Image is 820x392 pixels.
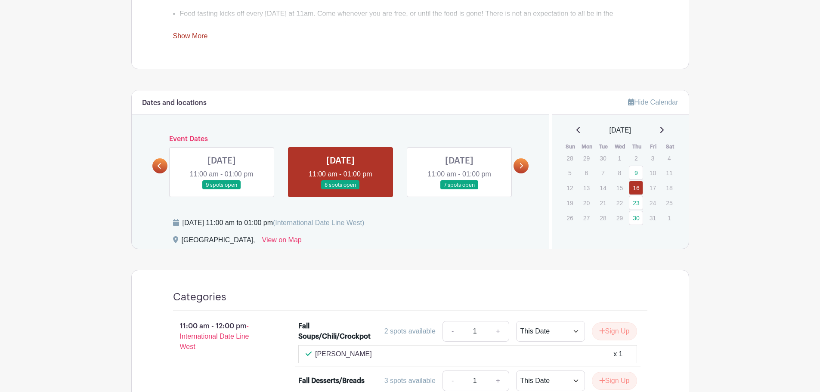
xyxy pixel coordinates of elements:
p: 18 [662,181,676,194]
span: - International Date Line West [180,322,249,350]
a: + [487,321,509,342]
div: Fall Desserts/Breads [298,376,365,386]
p: 26 [563,211,577,225]
p: 10 [646,166,660,179]
div: 2 spots available [384,326,436,336]
th: Sun [562,142,579,151]
p: 22 [613,196,627,210]
span: (International Date Line West) [273,219,364,226]
p: 17 [646,181,660,194]
p: 4 [662,151,676,165]
p: 29 [613,211,627,225]
p: 14 [596,181,610,194]
p: 30 [596,151,610,165]
p: 28 [563,151,577,165]
p: 8 [613,166,627,179]
p: 20 [579,196,594,210]
p: 21 [596,196,610,210]
div: [GEOGRAPHIC_DATA], [182,235,255,249]
a: View on Map [262,235,302,249]
div: x 1 [613,349,622,359]
div: 3 spots available [384,376,436,386]
a: 30 [629,211,643,225]
a: - [442,321,462,342]
h6: Dates and locations [142,99,207,107]
p: 7 [596,166,610,179]
p: 3 [646,151,660,165]
p: 1 [613,151,627,165]
div: [DATE] 11:00 am to 01:00 pm [183,218,365,228]
p: 12 [563,181,577,194]
p: 11 [662,166,676,179]
div: Fall Soups/Chili/Crockpot [298,321,373,342]
button: Sign Up [592,372,637,390]
th: Tue [595,142,612,151]
p: 11:00 am - 12:00 pm [159,318,285,355]
a: + [487,370,509,391]
a: - [442,370,462,391]
a: 16 [629,181,643,195]
h4: Categories [173,291,226,303]
th: Thu [628,142,645,151]
a: Hide Calendar [628,99,678,106]
p: 31 [646,211,660,225]
th: Mon [579,142,596,151]
p: 28 [596,211,610,225]
th: Wed [612,142,629,151]
p: 2 [629,151,643,165]
th: Fri [645,142,662,151]
h6: Event Dates [167,135,514,143]
p: 6 [579,166,594,179]
th: Sat [662,142,678,151]
a: 9 [629,166,643,180]
p: [PERSON_NAME] [315,349,372,359]
p: 13 [579,181,594,194]
a: 23 [629,196,643,210]
a: Show More [173,32,208,43]
p: 29 [579,151,594,165]
p: 24 [646,196,660,210]
p: 5 [563,166,577,179]
p: 27 [579,211,594,225]
button: Sign Up [592,322,637,340]
p: 1 [662,211,676,225]
p: 25 [662,196,676,210]
p: 15 [613,181,627,194]
span: [DATE] [610,125,631,136]
p: 19 [563,196,577,210]
li: Food tasting kicks off every [DATE] at 11am. Come whenever you are free, or until the food is gon... [180,9,647,29]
